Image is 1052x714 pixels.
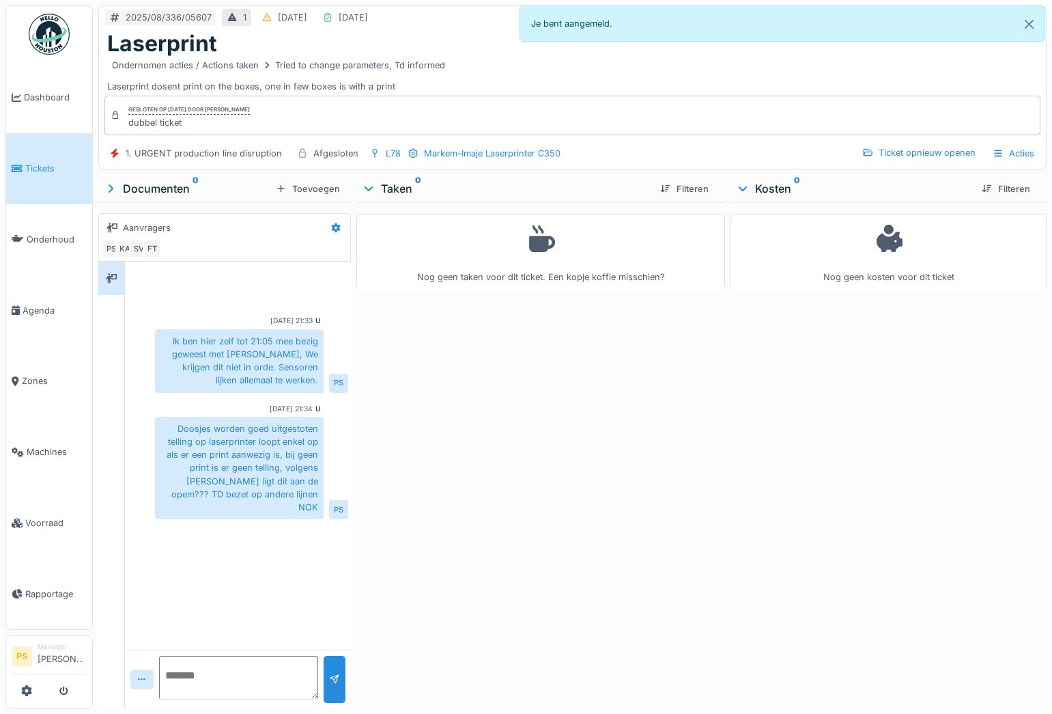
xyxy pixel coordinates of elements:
div: [DATE] [278,11,307,24]
div: Afgesloten [313,147,358,160]
span: Tickets [25,162,87,175]
div: 2025/08/336/05607 [126,11,212,24]
span: Rapportage [25,588,87,601]
div: Documenten [104,180,270,197]
li: [PERSON_NAME] [38,642,87,671]
div: 1 [243,11,246,24]
div: Ondernomen acties / Actions taken Tried to change parameters, Td informed [112,59,445,72]
div: Nog geen taken voor dit ticket. Een kopje koffie misschien? [365,220,716,284]
sup: 0 [415,180,421,197]
span: Onderhoud [27,233,87,246]
div: [DATE] [339,11,368,24]
div: [DATE] 21:34 [270,404,313,414]
span: Agenda [23,304,87,317]
h1: Laserprint [107,31,217,57]
div: 1. URGENT production line disruption [126,147,282,160]
sup: 0 [794,180,800,197]
div: Laserprint dosent print on the boxes, one in few boxes is with a print [107,57,1038,92]
sup: 0 [193,180,199,197]
div: Filteren [976,180,1036,198]
span: Voorraad [25,517,87,530]
a: PS Manager[PERSON_NAME] [12,642,87,674]
a: Dashboard [6,62,92,133]
a: Machines [6,417,92,488]
div: Ticket opnieuw openen [857,143,981,162]
div: dubbel ticket [128,116,250,129]
img: Badge_color-CXgf-gQk.svg [29,14,70,55]
div: Nog geen kosten voor dit ticket [739,220,1038,284]
span: Dashboard [24,91,87,104]
div: Taken [362,180,649,197]
a: Tickets [6,133,92,204]
div: PS [329,374,348,393]
a: Zones [6,346,92,417]
button: Close [1014,6,1044,42]
a: Voorraad [6,488,92,559]
div: PS [102,239,121,258]
div: Gesloten op [DATE] door [PERSON_NAME] [128,105,250,115]
div: Ik ben hier zelf tot 21:05 mee bezig geweest met [PERSON_NAME], We krijgen dit niet in orde. Sens... [155,329,324,393]
div: Filteren [655,180,714,198]
div: Manager [38,642,87,652]
div: U [315,316,321,326]
div: KA [115,239,134,258]
div: [DATE] 21:33 [270,316,313,326]
div: Kosten [736,180,971,197]
div: Doosjes worden goed uitgestoten telling op laserprinter loopt enkel op als er een print aanwezig ... [155,417,324,519]
a: Agenda [6,275,92,346]
div: Aanvragers [123,221,171,234]
a: Onderhoud [6,204,92,275]
div: Acties [986,143,1040,163]
li: PS [12,646,32,667]
div: U [315,404,321,414]
div: PS [329,500,348,519]
div: Je bent aangemeld. [520,5,1046,42]
div: FT [143,239,162,258]
div: Toevoegen [270,180,345,198]
div: L78 [386,147,401,160]
a: Rapportage [6,558,92,629]
span: Zones [22,374,87,387]
span: Machines [27,445,87,458]
div: SV [129,239,148,258]
div: Markem-Imaje Laserprinter C350 [424,147,560,160]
